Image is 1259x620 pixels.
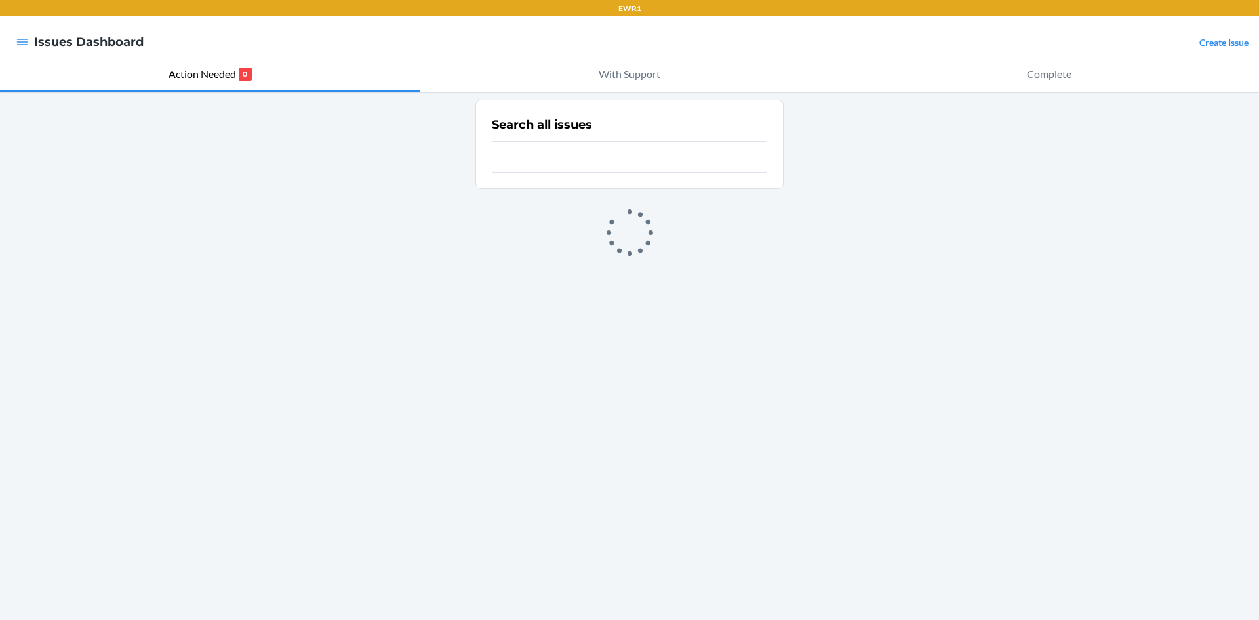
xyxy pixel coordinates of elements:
[1199,37,1249,48] a: Create Issue
[618,3,641,14] p: EWR1
[492,116,592,133] h2: Search all issues
[839,58,1259,92] button: Complete
[599,66,660,82] p: With Support
[239,68,252,81] p: 0
[34,33,144,51] h4: Issues Dashboard
[169,66,236,82] p: Action Needed
[420,58,839,92] button: With Support
[1027,66,1071,82] p: Complete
